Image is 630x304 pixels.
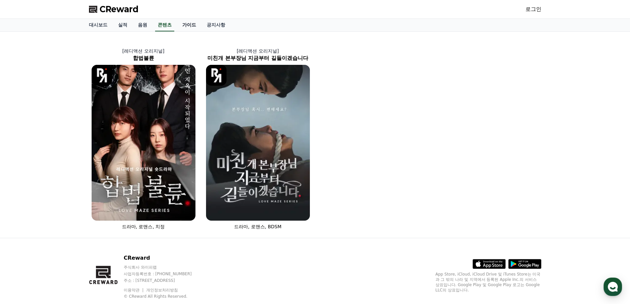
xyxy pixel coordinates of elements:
a: 이용약관 [124,288,145,292]
img: 미친개 본부장님 지금부터 길들이겠습니다 [206,65,310,221]
span: 홈 [21,220,25,225]
a: [레디액션 오리지널] 미친개 본부장님 지금부터 길들이겠습니다 미친개 본부장님 지금부터 길들이겠습니다 [object Object] Logo 드라마, 로맨스, BDSM [201,42,315,235]
p: 주식회사 와이피랩 [124,265,204,270]
p: 사업자등록번호 : [PHONE_NUMBER] [124,271,204,277]
a: 대화 [44,210,85,226]
a: 음원 [133,19,152,31]
p: [레디액션 오리지널] [86,48,201,54]
span: 설정 [102,220,110,225]
span: 드라마, 로맨스, BDSM [234,224,281,229]
img: 합법불륜 [92,65,195,221]
a: 설정 [85,210,127,226]
p: 주소 : [STREET_ADDRESS] [124,278,204,283]
a: 실적 [113,19,133,31]
p: CReward [124,254,204,262]
img: [object Object] Logo [92,65,112,86]
p: © CReward All Rights Reserved. [124,294,204,299]
span: 드라마, 로맨스, 치정 [122,224,165,229]
a: 개인정보처리방침 [146,288,178,292]
h2: 합법불륜 [86,54,201,62]
a: 공지사항 [201,19,231,31]
img: [object Object] Logo [206,65,227,86]
a: CReward [89,4,139,15]
span: CReward [100,4,139,15]
h2: 미친개 본부장님 지금부터 길들이겠습니다 [201,54,315,62]
p: [레디액션 오리지널] [201,48,315,54]
p: App Store, iCloud, iCloud Drive 및 iTunes Store는 미국과 그 밖의 나라 및 지역에서 등록된 Apple Inc.의 서비스 상표입니다. Goo... [436,272,541,293]
a: [레디액션 오리지널] 합법불륜 합법불륜 [object Object] Logo 드라마, 로맨스, 치정 [86,42,201,235]
span: 대화 [61,220,68,225]
a: 대시보드 [84,19,113,31]
a: 로그인 [525,5,541,13]
a: 홈 [2,210,44,226]
a: 가이드 [177,19,201,31]
a: 콘텐츠 [155,19,174,31]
